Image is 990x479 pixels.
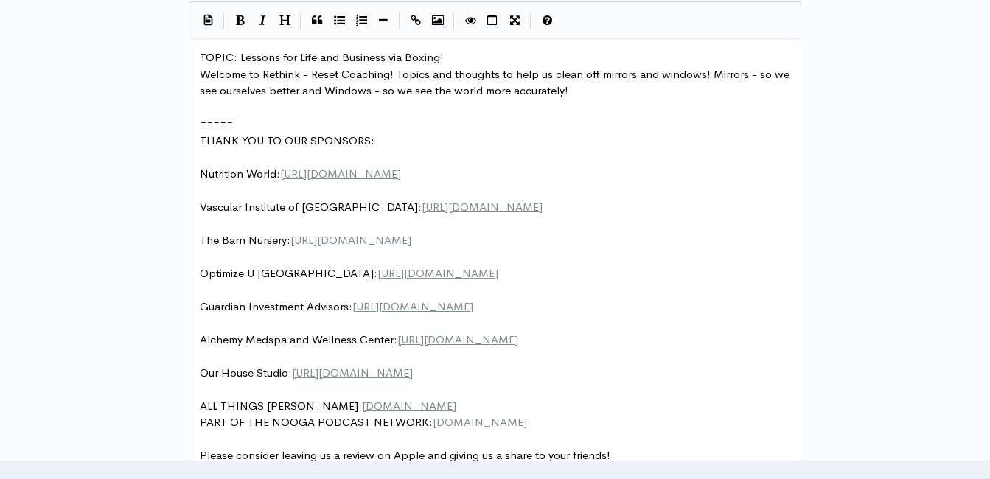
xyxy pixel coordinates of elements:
[399,13,400,29] i: |
[306,10,328,32] button: Quote
[251,10,273,32] button: Italic
[200,415,527,429] span: PART OF THE NOOGA PODCAST NETWORK:
[427,10,449,32] button: Insert Image
[503,10,526,32] button: Toggle Fullscreen
[433,415,527,429] span: [DOMAIN_NAME]
[200,448,610,462] span: Please consider leaving us a review on Apple and giving us a share to your friends!
[377,266,498,280] span: [URL][DOMAIN_NAME]
[223,13,225,29] i: |
[362,399,456,413] span: [DOMAIN_NAME]
[200,366,413,380] span: Our House Studio:
[200,266,498,280] span: Optimize U [GEOGRAPHIC_DATA]:
[530,13,531,29] i: |
[200,167,401,181] span: Nutrition World:
[397,332,518,346] span: [URL][DOMAIN_NAME]
[200,299,473,313] span: Guardian Investment Advisors:
[372,10,394,32] button: Insert Horizontal Line
[536,10,558,32] button: Markdown Guide
[200,67,792,98] span: Welcome to Rethink - Reset Coaching! Topics and thoughts to help us clean off mirrors and windows...
[200,50,444,64] span: TOPIC: Lessons for Life and Business via Boxing!
[200,399,456,413] span: ALL THINGS [PERSON_NAME]:
[405,10,427,32] button: Create Link
[200,332,518,346] span: Alchemy Medspa and Wellness Center:
[459,10,481,32] button: Toggle Preview
[197,9,219,31] button: Insert Show Notes Template
[229,10,251,32] button: Bold
[422,200,543,214] span: [URL][DOMAIN_NAME]
[200,200,543,214] span: Vascular Institute of [GEOGRAPHIC_DATA]:
[350,10,372,32] button: Numbered List
[273,10,296,32] button: Heading
[200,133,374,147] span: THANK YOU TO OUR SPONSORS:
[300,13,301,29] i: |
[280,167,401,181] span: [URL][DOMAIN_NAME]
[453,13,455,29] i: |
[328,10,350,32] button: Generic List
[200,116,233,130] span: =====
[352,299,473,313] span: [URL][DOMAIN_NAME]
[481,10,503,32] button: Toggle Side by Side
[290,233,411,247] span: [URL][DOMAIN_NAME]
[200,233,411,247] span: The Barn Nursery:
[292,366,413,380] span: [URL][DOMAIN_NAME]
